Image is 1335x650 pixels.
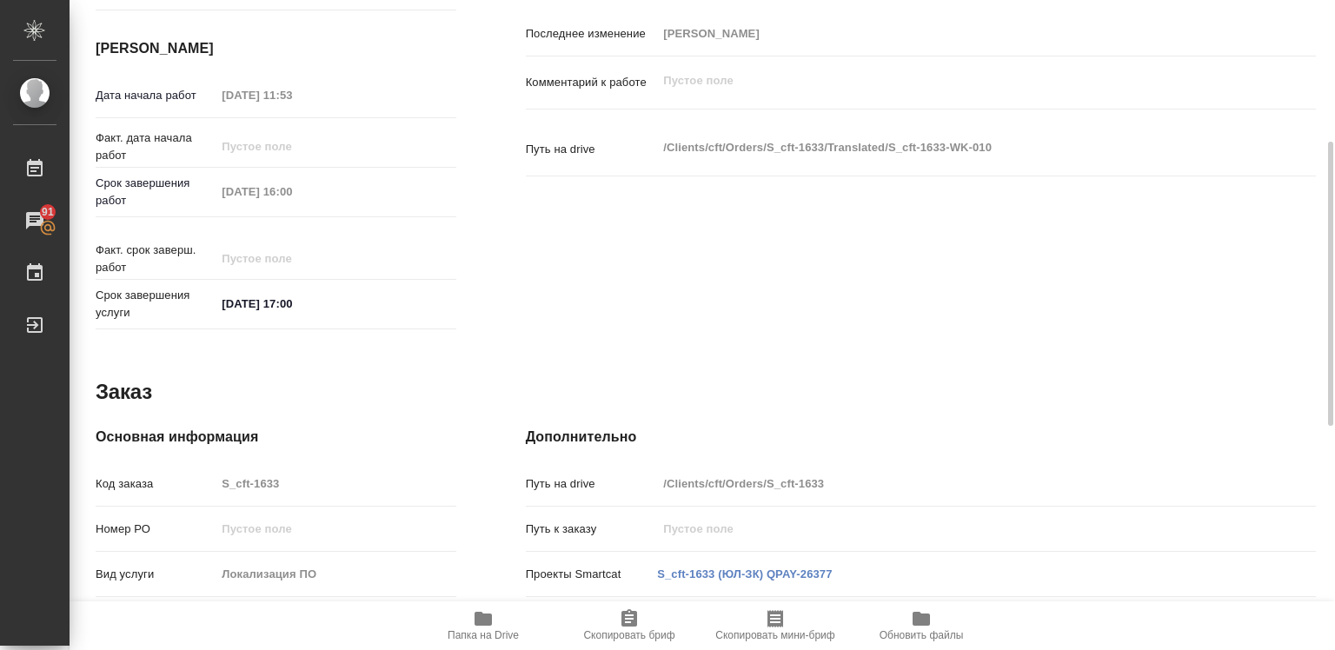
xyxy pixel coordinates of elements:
[702,601,848,650] button: Скопировать мини-бриф
[657,133,1250,162] textarea: /Clients/cft/Orders/S_cft-1633/Translated/S_cft-1633-WK-010
[96,378,152,406] h2: Заказ
[216,516,455,541] input: Пустое поле
[4,199,65,242] a: 91
[657,516,1250,541] input: Пустое поле
[216,561,455,587] input: Пустое поле
[96,427,456,448] h4: Основная информация
[526,74,658,91] p: Комментарий к работе
[526,521,658,538] p: Путь к заказу
[216,83,368,108] input: Пустое поле
[556,601,702,650] button: Скопировать бриф
[848,601,994,650] button: Обновить файлы
[448,629,519,641] span: Папка на Drive
[96,566,216,583] p: Вид услуги
[216,291,368,316] input: ✎ Введи что-нибудь
[216,179,368,204] input: Пустое поле
[526,566,658,583] p: Проекты Smartcat
[657,21,1250,46] input: Пустое поле
[526,25,658,43] p: Последнее изменение
[410,601,556,650] button: Папка на Drive
[216,134,368,159] input: Пустое поле
[583,629,674,641] span: Скопировать бриф
[96,129,216,164] p: Факт. дата начала работ
[96,87,216,104] p: Дата начала работ
[526,141,658,158] p: Путь на drive
[526,475,658,493] p: Путь на drive
[96,175,216,209] p: Срок завершения работ
[657,567,832,580] a: S_cft-1633 (ЮЛ-ЗК) QPAY-26377
[96,242,216,276] p: Факт. срок заверш. работ
[880,629,964,641] span: Обновить файлы
[657,471,1250,496] input: Пустое поле
[96,287,216,322] p: Срок завершения услуги
[96,521,216,538] p: Номер РО
[31,203,64,221] span: 91
[96,38,456,59] h4: [PERSON_NAME]
[715,629,834,641] span: Скопировать мини-бриф
[526,427,1316,448] h4: Дополнительно
[216,246,368,271] input: Пустое поле
[216,471,455,496] input: Пустое поле
[96,475,216,493] p: Код заказа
